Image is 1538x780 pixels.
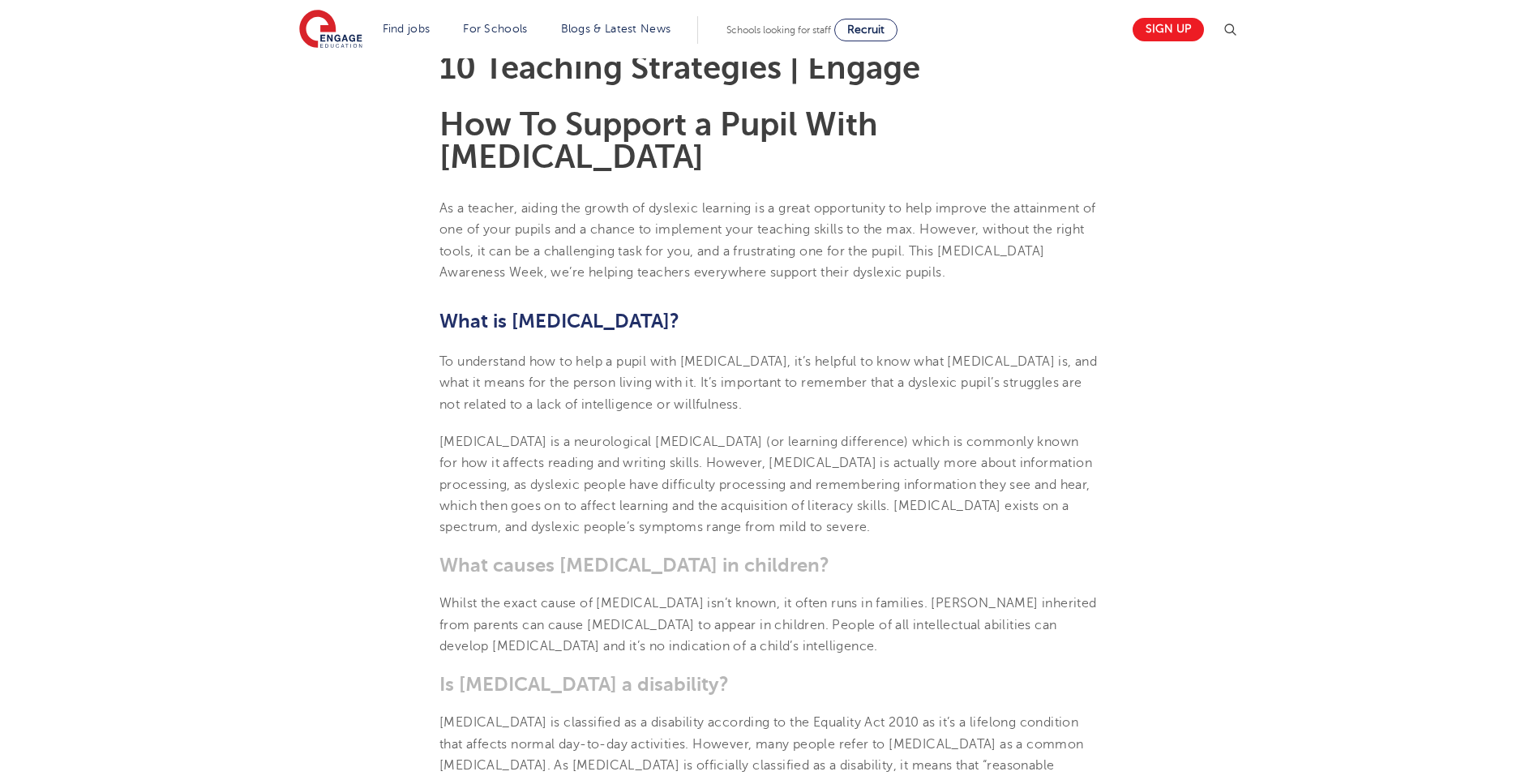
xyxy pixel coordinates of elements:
[847,24,885,36] span: Recruit
[463,23,527,35] a: For Schools
[1133,18,1204,41] a: Sign up
[439,201,1096,280] span: As a teacher, aiding the growth of dyslexic learning is a great opportunity to help improve the a...
[439,673,729,696] b: Is [MEDICAL_DATA] a disability?
[726,24,831,36] span: Schools looking for staff
[439,106,878,175] b: How To Support a Pupil With [MEDICAL_DATA]
[299,10,362,50] img: Engage Education
[383,23,431,35] a: Find jobs
[439,19,1099,84] h1: Supporting [MEDICAL_DATA] In Schools: 10 Teaching Strategies | Engage
[439,554,829,576] b: What causes [MEDICAL_DATA] in children?
[439,310,679,332] b: What is [MEDICAL_DATA]?
[439,354,1097,412] span: To understand how to help a pupil with [MEDICAL_DATA], it’s helpful to know what [MEDICAL_DATA] i...
[834,19,898,41] a: Recruit
[439,435,1092,534] span: [MEDICAL_DATA] is a neurological [MEDICAL_DATA] (or learning difference) which is commonly known ...
[439,596,1097,654] span: Whilst the exact cause of [MEDICAL_DATA] isn’t known, it often runs in families. [PERSON_NAME] in...
[561,23,671,35] a: Blogs & Latest News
